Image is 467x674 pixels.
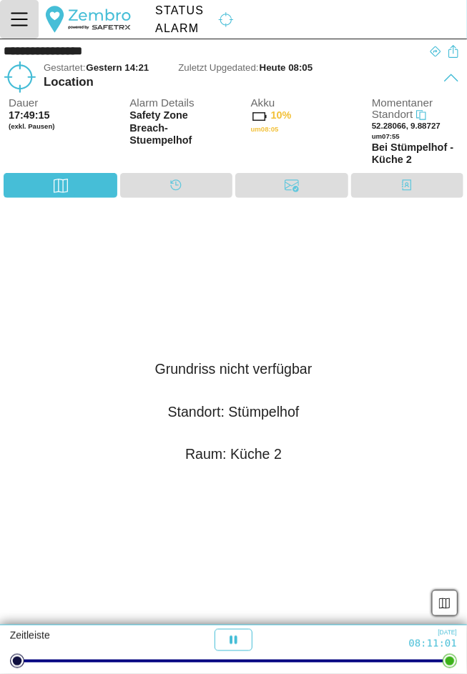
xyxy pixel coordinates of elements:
span: Dauer [9,97,100,109]
img: GEOFENCE.svg [4,61,36,94]
span: 17:49:15 [9,109,50,121]
h3: : Stümpelhof [168,402,300,422]
span: 52.28066, 9.88727 [372,122,441,130]
span: Gestartet: [44,62,85,73]
span: um 07:55 [372,132,400,140]
span: (exkl. Pausen) [9,122,100,131]
div: Karte [4,173,117,198]
span: Akku [251,97,343,109]
span: Alarm Details [129,97,221,109]
div: [DATE] [310,629,457,637]
div: Timeline [120,173,233,198]
img: GEOFENCE.svg [210,12,242,27]
span: Heute 08:05 [260,62,313,73]
div: Status [155,4,204,17]
div: Kontakte [351,173,464,198]
div: Nachrichten [235,173,348,198]
span: Bei Stümpelhof - Küche 2 [372,142,463,167]
span: Grundriss nicht verfügbar [155,361,313,377]
span: 10% [271,109,292,121]
span: Raum [185,446,222,462]
span: Standort [168,404,221,420]
div: Alarm [155,22,204,35]
span: Momentaner Standort [372,96,433,121]
h3: : Küche 2 [185,445,282,464]
span: Zuletzt Upgedated: [178,62,258,73]
span: Gestern 14:21 [86,62,149,73]
div: Zeitleiste [10,629,157,651]
div: Location [44,75,408,89]
button: Zur Kartenansicht wechseln [432,590,458,616]
span: Safety Zone Breach- Stuempelhof [129,109,221,147]
span: um 08:05 [251,125,279,133]
div: 08:11:01 [310,637,457,650]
